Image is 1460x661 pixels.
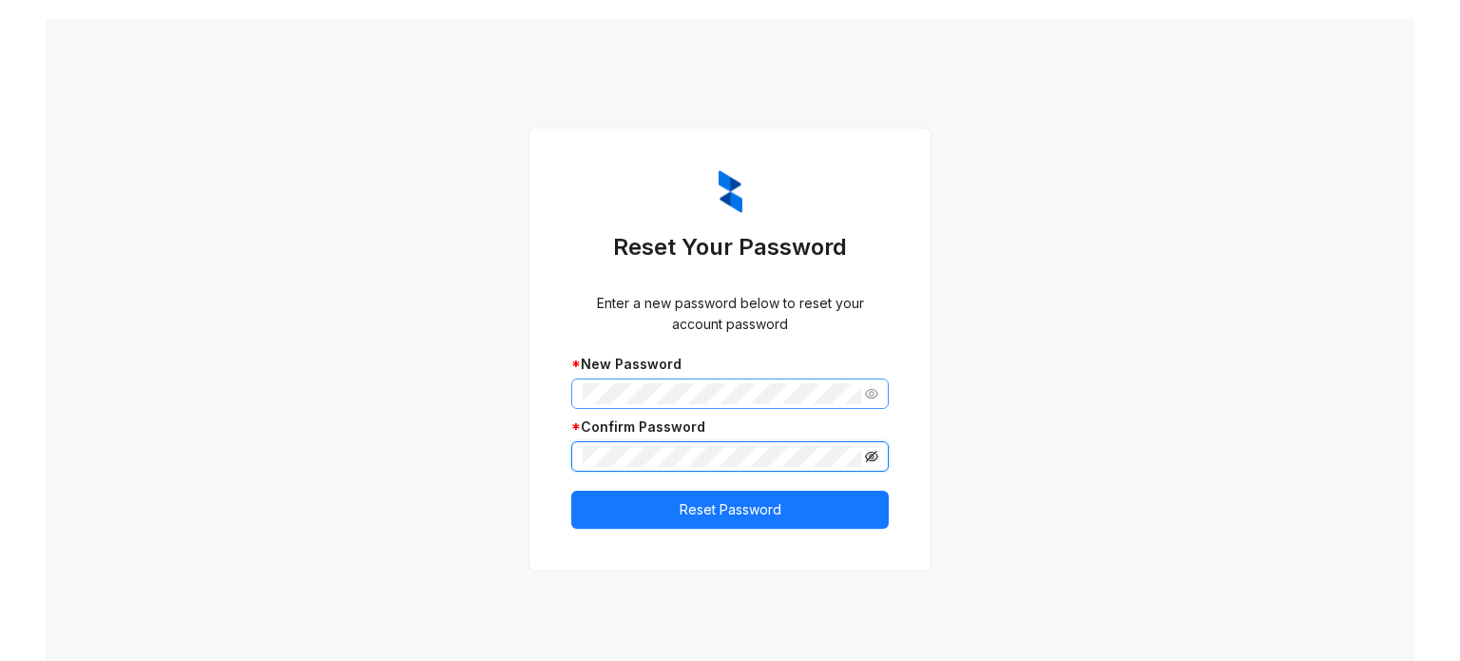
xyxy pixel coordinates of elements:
[719,170,742,214] img: ZumaIcon
[571,232,889,262] h3: Reset Your Password
[865,450,878,463] span: eye-invisible
[571,293,889,335] div: Enter a new password below to reset your account password
[571,417,889,437] div: Confirm Password
[571,354,889,375] div: New Password
[680,499,781,520] span: Reset Password
[865,387,878,400] span: eye
[571,491,889,529] button: Reset Password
